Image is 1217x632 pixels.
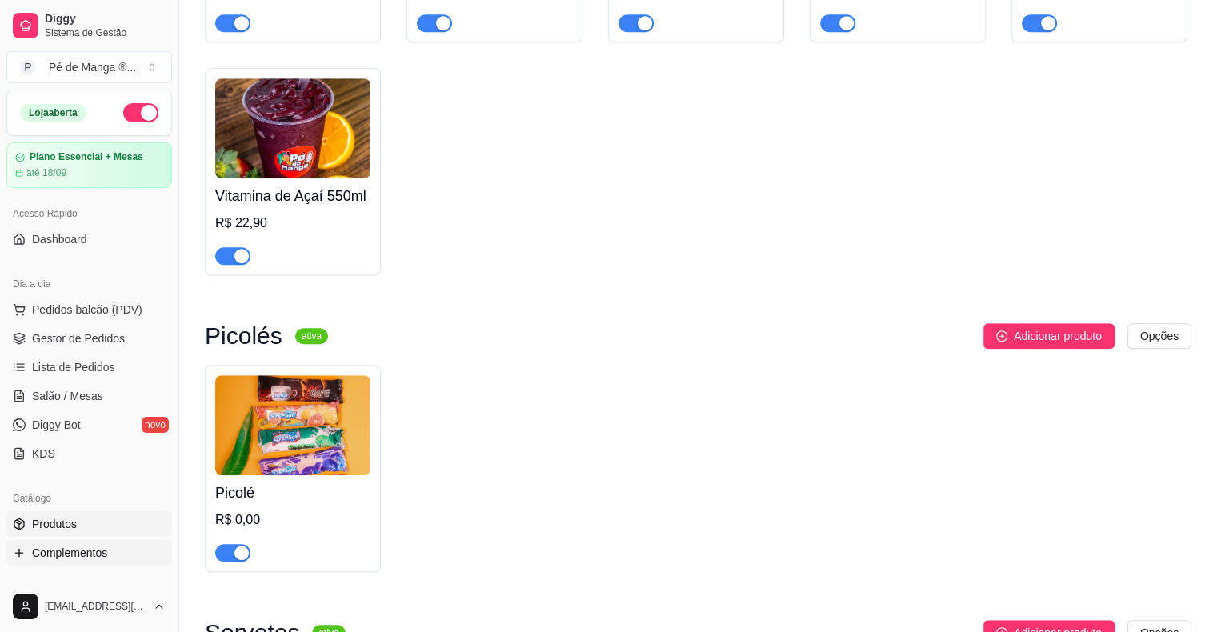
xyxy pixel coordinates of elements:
[32,231,87,247] span: Dashboard
[20,104,86,122] div: Loja aberta
[45,26,166,39] span: Sistema de Gestão
[6,297,172,322] button: Pedidos balcão (PDV)
[32,302,142,318] span: Pedidos balcão (PDV)
[1014,327,1102,345] span: Adicionar produto
[996,330,1007,342] span: plus-circle
[45,600,146,613] span: [EMAIL_ADDRESS][DOMAIN_NAME]
[6,383,172,409] a: Salão / Mesas
[215,482,370,504] h4: Picolé
[6,354,172,380] a: Lista de Pedidos
[30,151,143,163] article: Plano Essencial + Mesas
[215,214,370,233] div: R$ 22,90
[6,326,172,351] a: Gestor de Pedidos
[32,446,55,462] span: KDS
[32,516,77,532] span: Produtos
[26,166,66,179] article: até 18/09
[6,412,172,438] a: Diggy Botnovo
[215,185,370,207] h4: Vitamina de Açaí 550ml
[215,375,370,475] img: product-image
[295,328,328,344] sup: ativa
[6,486,172,511] div: Catálogo
[6,6,172,45] a: DiggySistema de Gestão
[45,12,166,26] span: Diggy
[49,59,136,75] div: Pé de Manga ® ...
[6,201,172,226] div: Acesso Rápido
[32,359,115,375] span: Lista de Pedidos
[215,78,370,178] img: product-image
[32,545,107,561] span: Complementos
[215,510,370,530] div: R$ 0,00
[6,142,172,188] a: Plano Essencial + Mesasaté 18/09
[20,59,36,75] span: P
[983,323,1115,349] button: Adicionar produto
[6,51,172,83] button: Select a team
[6,226,172,252] a: Dashboard
[6,511,172,537] a: Produtos
[32,417,81,433] span: Diggy Bot
[6,587,172,626] button: [EMAIL_ADDRESS][DOMAIN_NAME]
[6,271,172,297] div: Dia a dia
[6,441,172,466] a: KDS
[32,388,103,404] span: Salão / Mesas
[205,326,282,346] h3: Picolés
[6,540,172,566] a: Complementos
[1127,323,1191,349] button: Opções
[123,103,158,122] button: Alterar Status
[32,330,125,346] span: Gestor de Pedidos
[1140,327,1179,345] span: Opções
